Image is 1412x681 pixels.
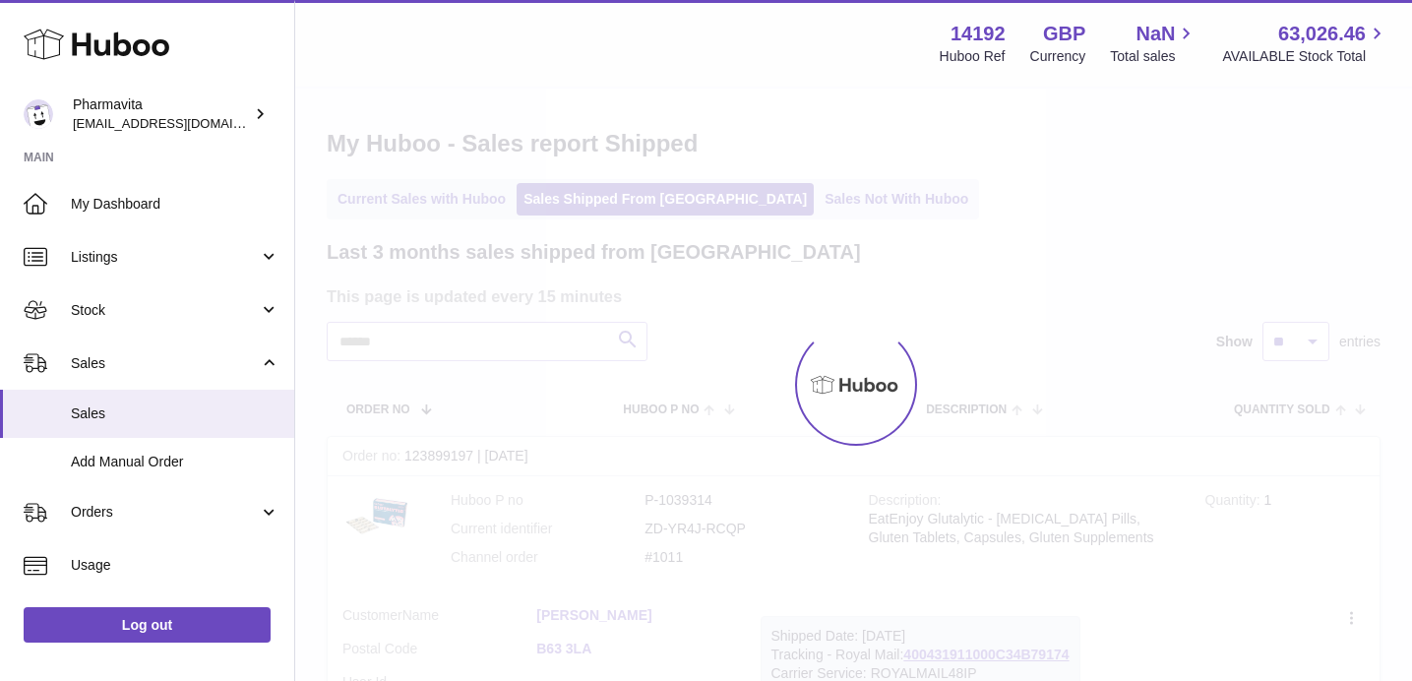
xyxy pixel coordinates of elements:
div: Huboo Ref [940,47,1006,66]
span: [EMAIL_ADDRESS][DOMAIN_NAME] [73,115,289,131]
span: Stock [71,301,259,320]
span: Total sales [1110,47,1197,66]
a: Log out [24,607,271,643]
span: Orders [71,503,259,522]
a: 63,026.46 AVAILABLE Stock Total [1222,21,1388,66]
span: Usage [71,556,279,575]
strong: GBP [1043,21,1085,47]
span: Sales [71,404,279,423]
div: Pharmavita [73,95,250,133]
span: Listings [71,248,259,267]
img: matt.simic@pharmavita.uk [24,99,53,129]
span: AVAILABLE Stock Total [1222,47,1388,66]
strong: 14192 [951,21,1006,47]
span: Sales [71,354,259,373]
span: Add Manual Order [71,453,279,471]
span: My Dashboard [71,195,279,214]
a: NaN Total sales [1110,21,1197,66]
span: NaN [1136,21,1175,47]
div: Currency [1030,47,1086,66]
span: 63,026.46 [1278,21,1366,47]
